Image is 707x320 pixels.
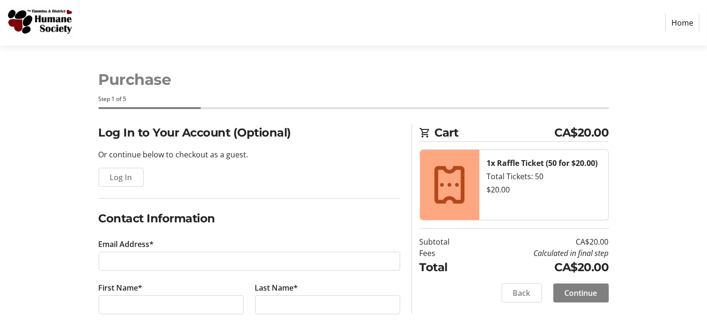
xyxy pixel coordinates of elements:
td: Subtotal [420,236,474,247]
a: Home [665,14,699,32]
span: Cart [435,124,555,141]
p: Or continue below to checkout as a guest. [99,149,400,160]
span: Log In [110,172,132,183]
label: First Name* [99,282,143,293]
span: CA$20.00 [555,124,609,141]
button: Log In [99,168,144,187]
div: $20.00 [487,184,601,195]
h2: Log In to Your Account (Optional) [99,124,400,141]
div: Step 1 of 5 [99,95,609,103]
td: CA$20.00 [474,259,609,276]
button: Continue [553,283,609,302]
label: Last Name* [255,282,298,293]
td: CA$20.00 [474,236,609,247]
span: Back [513,287,531,299]
span: Continue [565,287,597,299]
strong: 1x Raffle Ticket (50 for $20.00) [487,158,598,168]
div: Total Tickets: 50 [487,171,601,182]
h1: Purchase [99,68,609,91]
button: Back [502,283,542,302]
td: Fees [420,247,474,259]
label: Email Address* [99,238,154,250]
img: Timmins and District Humane Society's Logo [8,4,75,42]
td: Total [420,259,474,276]
h2: Contact Information [99,210,400,227]
td: Calculated in final step [474,247,609,259]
